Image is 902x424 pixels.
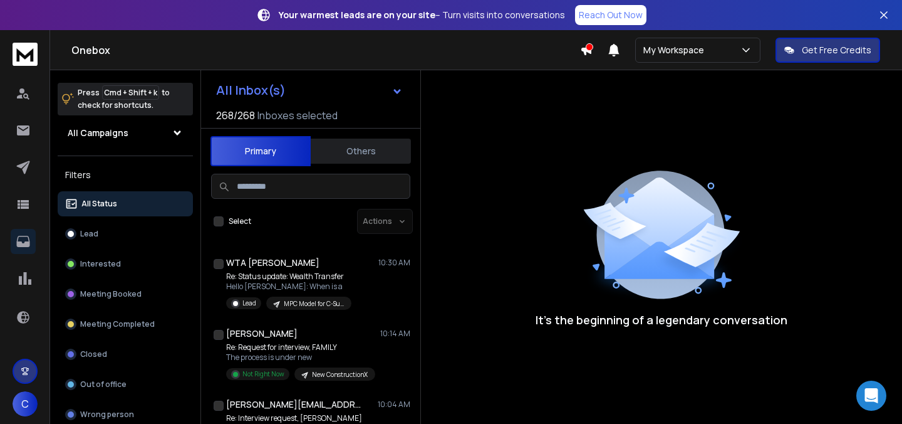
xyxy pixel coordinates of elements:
[78,87,170,112] p: Press to check for shortcuts.
[210,136,311,166] button: Primary
[378,400,410,410] p: 10:04 AM
[58,166,193,184] h3: Filters
[58,342,193,367] button: Closed
[58,191,193,216] button: All Status
[380,329,410,339] p: 10:14 AM
[229,216,251,226] label: Select
[216,84,286,97] h1: All Inbox(s)
[13,43,38,66] img: logo
[81,199,117,209] p: All Status
[13,391,38,416] button: C
[226,327,298,340] h1: [PERSON_NAME]
[257,108,338,123] h3: Inboxes selected
[80,259,121,269] p: Interested
[579,9,643,21] p: Reach Out Now
[102,85,159,100] span: Cmd + Shift + k
[226,272,351,282] p: Re: Status update: Wealth Transfer
[71,43,580,58] h1: Onebox
[536,311,787,329] p: It’s the beginning of a legendary conversation
[58,372,193,397] button: Out of office
[775,38,880,63] button: Get Free Credits
[80,379,127,390] p: Out of office
[226,413,376,423] p: Re: Interview request, [PERSON_NAME]
[58,221,193,246] button: Lead
[80,319,155,329] p: Meeting Completed
[378,258,410,268] p: 10:30 AM
[242,369,284,379] p: Not Right Now
[80,349,107,359] p: Closed
[68,127,128,139] h1: All Campaigns
[226,257,319,269] h1: WTA [PERSON_NAME]
[206,78,413,103] button: All Inbox(s)
[643,44,709,56] p: My Workspace
[575,5,646,25] a: Reach Out Now
[216,108,255,123] span: 268 / 268
[226,282,351,292] p: Hello [PERSON_NAME]: When is a
[312,370,368,379] p: New ConstructionX
[279,9,435,21] strong: Your warmest leads are on your site
[226,352,375,363] p: The process is under new
[242,299,256,308] p: Lead
[58,120,193,146] button: All Campaigns
[80,410,134,420] p: Wrong person
[856,381,886,411] div: Open Intercom Messenger
[226,342,375,352] p: Re: Request for interview, FAMILY
[80,229,98,239] p: Lead
[311,137,411,165] button: Others
[284,299,344,309] p: MPC Model for C-Suite Leads
[58,282,193,307] button: Meeting Booked
[58,252,193,277] button: Interested
[58,312,193,337] button: Meeting Completed
[80,289,142,299] p: Meeting Booked
[226,398,364,411] h1: [PERSON_NAME][EMAIL_ADDRESS][PERSON_NAME][DOMAIN_NAME]
[802,44,871,56] p: Get Free Credits
[279,9,565,21] p: – Turn visits into conversations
